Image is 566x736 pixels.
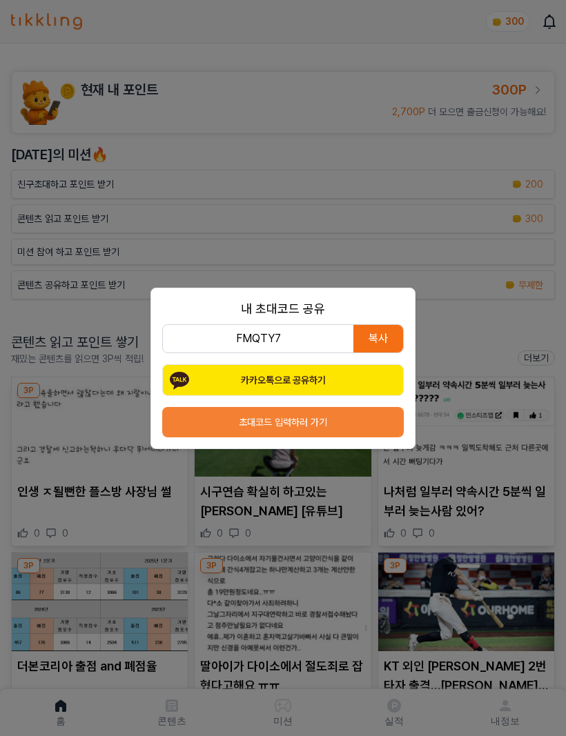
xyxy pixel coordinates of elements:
[162,324,404,353] button: FMQTY7 복사
[162,299,404,319] p: 내 초대코드 공유
[162,364,404,396] button: 카카오톡으로 공유하기
[163,325,353,352] p: FMQTY7
[162,407,404,437] button: 초대코드 입력하러 가기
[353,325,403,352] div: 복사
[241,373,326,387] p: 카카오톡으로 공유하기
